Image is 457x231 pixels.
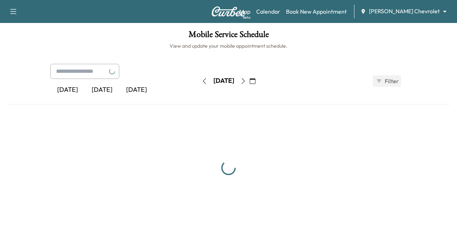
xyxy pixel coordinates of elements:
[50,82,85,98] div: [DATE]
[7,42,450,49] h6: View and update your mobile appointment schedule.
[286,7,347,16] a: Book New Appointment
[213,76,234,85] div: [DATE]
[211,6,246,16] img: Curbee Logo
[256,7,280,16] a: Calendar
[239,7,250,16] a: MapBeta
[385,77,398,85] span: Filter
[369,7,440,15] span: [PERSON_NAME] Chevrolet
[85,82,119,98] div: [DATE]
[119,82,154,98] div: [DATE]
[373,75,401,87] button: Filter
[7,30,450,42] h1: Mobile Service Schedule
[243,15,250,20] div: Beta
